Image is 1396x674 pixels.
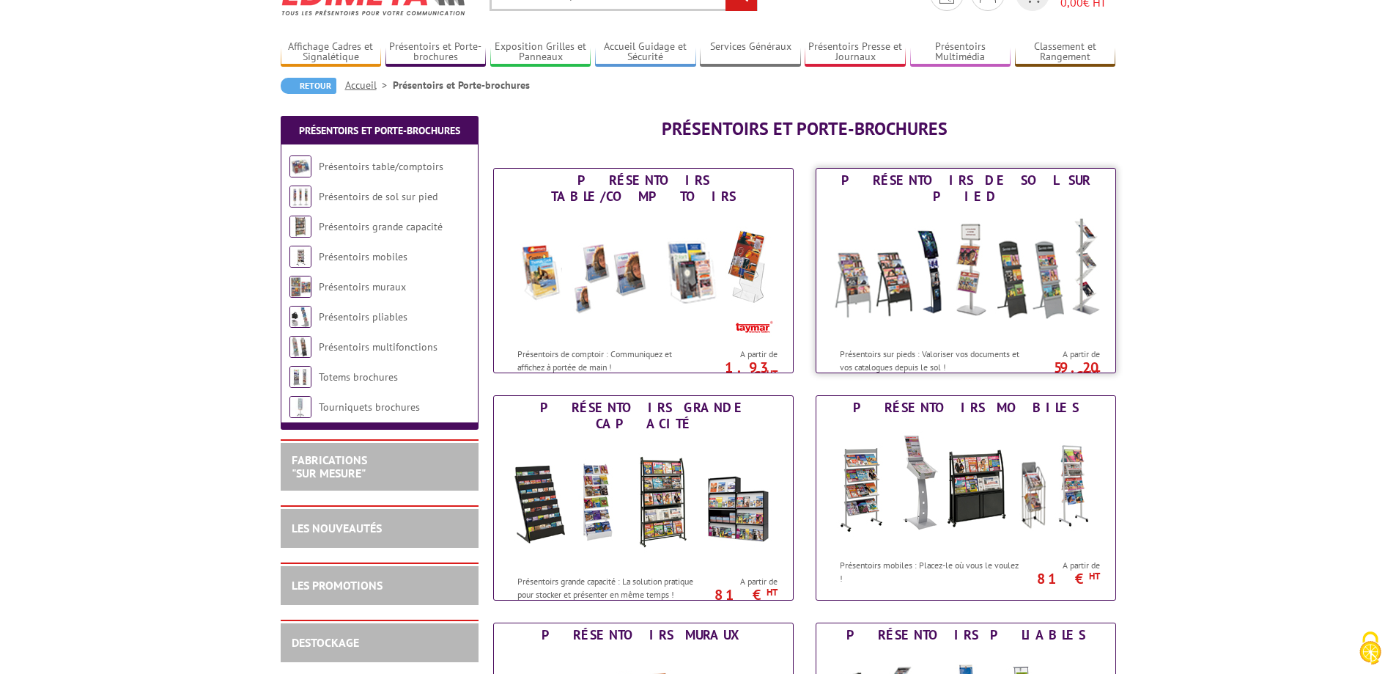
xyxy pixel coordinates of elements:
[498,627,789,643] div: Présentoirs muraux
[493,395,794,601] a: Présentoirs grande capacité Présentoirs grande capacité Présentoirs grande capacité : La solution...
[289,246,311,268] img: Présentoirs mobiles
[1015,40,1116,65] a: Classement et Rangement
[816,395,1116,601] a: Présentoirs mobiles Présentoirs mobiles Présentoirs mobiles : Placez-le où vous le voulez ! A par...
[508,436,779,568] img: Présentoirs grande capacité
[289,155,311,177] img: Présentoirs table/comptoirs
[498,400,789,432] div: Présentoirs grande capacité
[289,336,311,358] img: Présentoirs multifonctions
[319,220,443,233] a: Présentoirs grande capacité
[595,40,696,65] a: Accueil Guidage et Sécurité
[319,310,407,323] a: Présentoirs pliables
[289,366,311,388] img: Totems brochures
[289,276,311,298] img: Présentoirs muraux
[319,190,437,203] a: Présentoirs de sol sur pied
[703,576,778,587] span: A partir de
[700,40,801,65] a: Services Généraux
[1089,367,1100,380] sup: HT
[703,348,778,360] span: A partir de
[830,420,1101,552] img: Présentoirs mobiles
[805,40,906,65] a: Présentoirs Presse et Journaux
[289,306,311,328] img: Présentoirs pliables
[1025,348,1100,360] span: A partir de
[830,208,1101,340] img: Présentoirs de sol sur pied
[820,172,1112,205] div: Présentoirs de sol sur pied
[820,627,1112,643] div: Présentoirs pliables
[517,575,699,600] p: Présentoirs grande capacité : La solution pratique pour stocker et présenter en même temps !
[695,363,778,381] p: 1.93 €
[1025,560,1100,571] span: A partir de
[1352,630,1389,667] img: Cookies (fenêtre modale)
[292,521,382,535] a: LES NOUVEAUTÉS
[289,396,311,418] img: Tourniquets brochures
[493,168,794,373] a: Présentoirs table/comptoirs Présentoirs table/comptoirs Présentoirs de comptoir : Communiquez et ...
[292,635,359,650] a: DESTOCKAGE
[493,120,1116,139] h1: Présentoirs et Porte-brochures
[490,40,591,65] a: Exposition Grilles et Panneaux
[508,208,779,340] img: Présentoirs table/comptoirs
[292,578,383,593] a: LES PROMOTIONS
[281,40,382,65] a: Affichage Cadres et Signalétique
[299,124,460,137] a: Présentoirs et Porte-brochures
[393,78,530,92] li: Présentoirs et Porte-brochures
[695,590,778,599] p: 81 €
[840,348,1022,373] p: Présentoirs sur pieds : Valoriser vos documents et vos catalogues depuis le sol !
[767,367,778,380] sup: HT
[281,78,336,94] a: Retour
[319,160,443,173] a: Présentoirs table/comptoirs
[289,216,311,238] img: Présentoirs grande capacité
[289,186,311,208] img: Présentoirs de sol sur pied
[385,40,487,65] a: Présentoirs et Porte-brochures
[1089,570,1100,582] sup: HT
[1345,624,1396,674] button: Cookies (fenêtre modale)
[292,453,367,480] a: FABRICATIONS"Sur Mesure"
[910,40,1011,65] a: Présentoirs Multimédia
[767,586,778,598] sup: HT
[517,348,699,373] p: Présentoirs de comptoir : Communiquez et affichez à portée de main !
[319,340,437,354] a: Présentoirs multifonctions
[1018,363,1100,381] p: 59.20 €
[840,559,1022,584] p: Présentoirs mobiles : Placez-le où vous le voulez !
[1018,574,1100,583] p: 81 €
[319,400,420,414] a: Tourniquets brochures
[816,168,1116,373] a: Présentoirs de sol sur pied Présentoirs de sol sur pied Présentoirs sur pieds : Valoriser vos doc...
[498,172,789,205] div: Présentoirs table/comptoirs
[319,280,406,293] a: Présentoirs muraux
[319,250,407,263] a: Présentoirs mobiles
[820,400,1112,416] div: Présentoirs mobiles
[319,370,398,384] a: Totems brochures
[345,78,393,92] a: Accueil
